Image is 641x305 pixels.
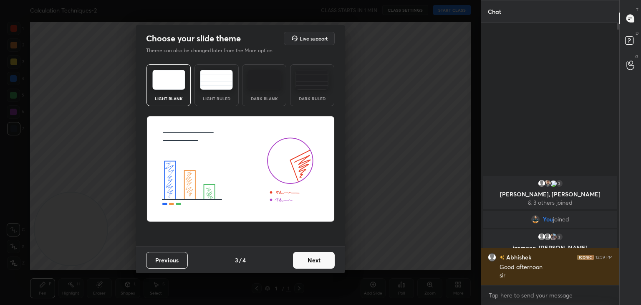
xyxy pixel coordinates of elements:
img: darkRuledTheme.de295e13.svg [295,70,328,90]
div: grid [481,174,619,285]
h6: Abhishek [505,253,531,262]
img: lightTheme.e5ed3b09.svg [152,70,185,90]
img: d84243986e354267bcc07dcb7018cb26.file [531,215,540,224]
div: Light Ruled [200,97,233,101]
p: & 3 others joined [488,199,612,206]
span: You [543,216,553,223]
button: Previous [146,252,188,269]
img: bbc77f474b0a4567b1db3b18c594eddd.jpg [543,179,552,188]
p: T [636,7,638,13]
h4: 4 [242,256,246,264]
p: [PERSON_NAME], [PERSON_NAME] [488,191,612,198]
button: Next [293,252,335,269]
div: Dark Ruled [295,97,329,101]
h4: / [239,256,242,264]
img: lightRuledTheme.5fabf969.svg [200,70,233,90]
img: default.png [538,179,546,188]
p: G [635,53,638,60]
p: Theme can also be changed later from the More option [146,47,281,54]
div: 3 [555,179,563,188]
p: jasmeen, [PERSON_NAME] [488,244,612,251]
img: default.png [538,233,546,241]
p: D [636,30,638,36]
p: Chat [481,0,508,23]
h4: 3 [235,256,238,264]
img: ce6c8c0ae2cc43bf9ab4e7b48aad46ba.jpg [549,233,558,241]
img: 3 [549,179,558,188]
div: Light Blank [152,97,185,101]
div: Dark Blank [247,97,281,101]
img: lightThemeBanner.fbc32fad.svg [146,116,335,222]
div: Good afternoon [500,263,613,272]
div: 12:59 PM [596,255,613,260]
h5: Live support [300,36,328,41]
div: sir [500,272,613,280]
img: default.png [488,253,496,262]
img: default.png [543,233,552,241]
img: no-rating-badge.077c3623.svg [500,255,505,260]
h2: Choose your slide theme [146,33,241,44]
img: darkTheme.f0cc69e5.svg [248,70,281,90]
img: iconic-dark.1390631f.png [577,255,594,260]
div: 3 [555,233,563,241]
span: joined [553,216,569,223]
